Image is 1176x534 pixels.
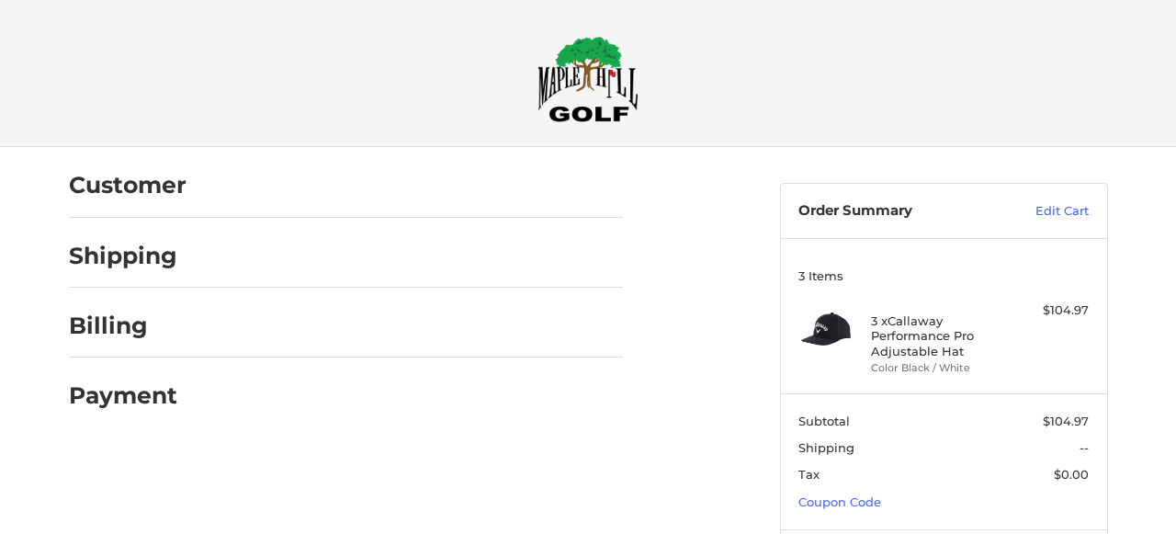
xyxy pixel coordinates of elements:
h3: 3 Items [798,268,1089,283]
img: Maple Hill Golf [537,36,639,122]
a: Edit Cart [996,202,1089,221]
h3: Order Summary [798,202,996,221]
li: Color Black / White [871,360,1012,376]
iframe: Gorgias live chat messenger [18,455,219,516]
h4: 3 x Callaway Performance Pro Adjustable Hat [871,313,1012,358]
h2: Shipping [69,242,177,270]
h2: Payment [69,381,177,410]
div: $104.97 [1016,301,1089,320]
h2: Billing [69,312,176,340]
h2: Customer [69,171,187,199]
